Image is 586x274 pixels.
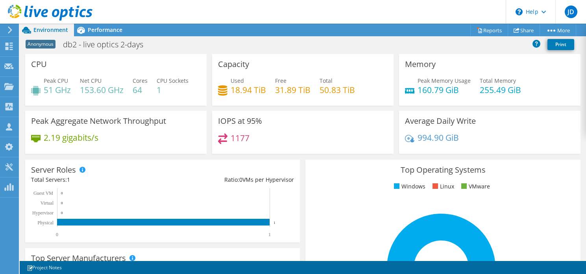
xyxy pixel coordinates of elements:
[44,86,71,94] h4: 51 GHz
[459,182,490,191] li: VMware
[44,77,68,84] span: Peak CPU
[418,86,471,94] h4: 160.79 GiB
[44,133,98,142] h4: 2.19 gigabits/s
[41,200,54,206] text: Virtual
[470,24,508,36] a: Reports
[218,117,262,125] h3: IOPS at 95%
[31,117,166,125] h3: Peak Aggregate Network Throughput
[392,182,425,191] li: Windows
[26,40,55,48] span: Anonymous
[133,86,148,94] h4: 64
[480,77,516,84] span: Total Memory
[31,175,163,184] div: Total Servers:
[405,60,436,69] h3: Memory
[157,77,189,84] span: CPU Sockets
[565,6,577,18] span: JD
[31,60,47,69] h3: CPU
[516,8,523,15] svg: \n
[431,182,454,191] li: Linux
[311,166,574,174] h3: Top Operating Systems
[218,60,249,69] h3: Capacity
[418,133,459,142] h4: 994.90 GiB
[61,191,63,195] text: 0
[88,26,122,34] span: Performance
[133,77,148,84] span: Cores
[67,176,70,183] span: 1
[21,263,67,272] a: Project Notes
[163,175,294,184] div: Ratio: VMs per Hypervisor
[231,77,244,84] span: Used
[61,211,63,215] text: 0
[508,24,540,36] a: Share
[37,220,54,226] text: Physical
[418,77,471,84] span: Peak Memory Usage
[56,232,58,237] text: 0
[320,77,333,84] span: Total
[405,117,476,125] h3: Average Daily Write
[239,176,242,183] span: 0
[274,221,275,225] text: 1
[157,86,189,94] h4: 1
[275,77,287,84] span: Free
[275,86,311,94] h4: 31.89 TiB
[231,86,266,94] h4: 18.94 TiB
[32,210,54,216] text: Hypervisor
[540,24,576,36] a: More
[231,134,250,142] h4: 1177
[61,201,63,205] text: 0
[80,86,124,94] h4: 153.60 GHz
[320,86,355,94] h4: 50.83 TiB
[480,86,521,94] h4: 255.49 GiB
[31,166,76,174] h3: Server Roles
[59,40,155,49] h1: db2 - live optics 2-days
[268,232,271,237] text: 1
[547,39,574,50] a: Print
[80,77,102,84] span: Net CPU
[33,26,68,34] span: Environment
[31,254,126,263] h3: Top Server Manufacturers
[33,190,53,196] text: Guest VM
